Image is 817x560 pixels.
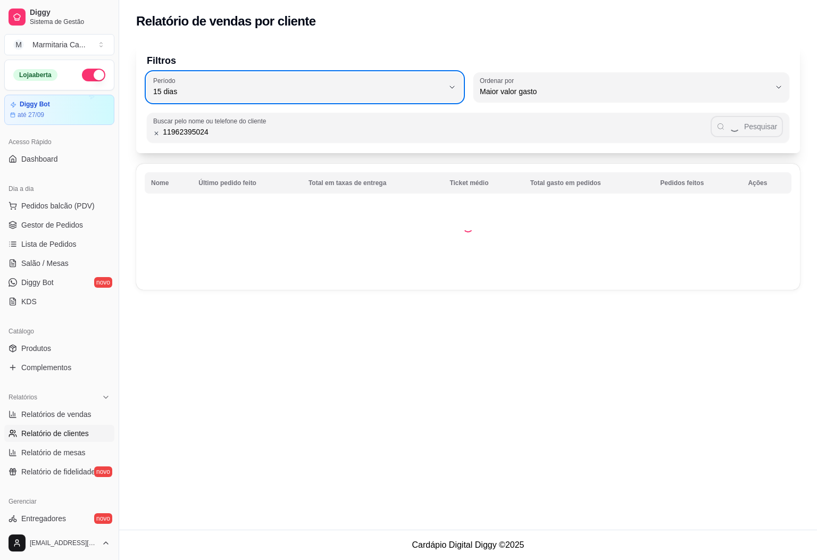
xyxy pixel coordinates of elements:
button: Período15 dias [147,72,463,102]
a: Produtos [4,340,114,357]
label: Buscar pelo nome ou telefone do cliente [153,116,270,126]
div: Marmitaria Ca ... [32,39,86,50]
div: Catálogo [4,323,114,340]
a: Entregadoresnovo [4,510,114,527]
span: Relatório de clientes [21,428,89,439]
a: KDS [4,293,114,310]
h2: Relatório de vendas por cliente [136,13,316,30]
a: Lista de Pedidos [4,236,114,253]
span: Complementos [21,362,71,373]
div: Loja aberta [13,69,57,81]
div: Gerenciar [4,493,114,510]
article: Diggy Bot [20,101,50,108]
div: Dia a dia [4,180,114,197]
button: Select a team [4,34,114,55]
span: Entregadores [21,513,66,524]
a: Gestor de Pedidos [4,216,114,233]
a: Dashboard [4,151,114,168]
button: [EMAIL_ADDRESS][DOMAIN_NAME] [4,530,114,556]
label: Ordenar por [480,76,518,85]
button: Ordenar porMaior valor gasto [473,72,789,102]
article: até 27/09 [18,111,44,119]
span: Maior valor gasto [480,86,770,97]
span: Pedidos balcão (PDV) [21,200,95,211]
span: Diggy Bot [21,277,54,288]
span: Relatórios [9,393,37,402]
a: Relatório de clientes [4,425,114,442]
span: Relatório de fidelidade [21,466,95,477]
span: Diggy [30,8,110,18]
span: M [13,39,24,50]
span: Produtos [21,343,51,354]
span: Salão / Mesas [21,258,69,269]
span: Gestor de Pedidos [21,220,83,230]
span: 15 dias [153,86,444,97]
a: Diggy Botaté 27/09 [4,95,114,125]
span: KDS [21,296,37,307]
span: Relatórios de vendas [21,409,91,420]
a: Salão / Mesas [4,255,114,272]
div: Acesso Rápido [4,133,114,151]
span: Dashboard [21,154,58,164]
label: Período [153,76,179,85]
a: DiggySistema de Gestão [4,4,114,30]
a: Relatório de mesas [4,444,114,461]
span: Lista de Pedidos [21,239,77,249]
span: [EMAIL_ADDRESS][DOMAIN_NAME] [30,539,97,547]
a: Diggy Botnovo [4,274,114,291]
footer: Cardápio Digital Diggy © 2025 [119,530,817,560]
input: Buscar pelo nome ou telefone do cliente [160,127,711,137]
a: Complementos [4,359,114,376]
a: Relatório de fidelidadenovo [4,463,114,480]
p: Filtros [147,53,789,68]
a: Relatórios de vendas [4,406,114,423]
span: Sistema de Gestão [30,18,110,26]
div: Loading [463,222,473,232]
button: Alterar Status [82,69,105,81]
button: Pedidos balcão (PDV) [4,197,114,214]
span: Relatório de mesas [21,447,86,458]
